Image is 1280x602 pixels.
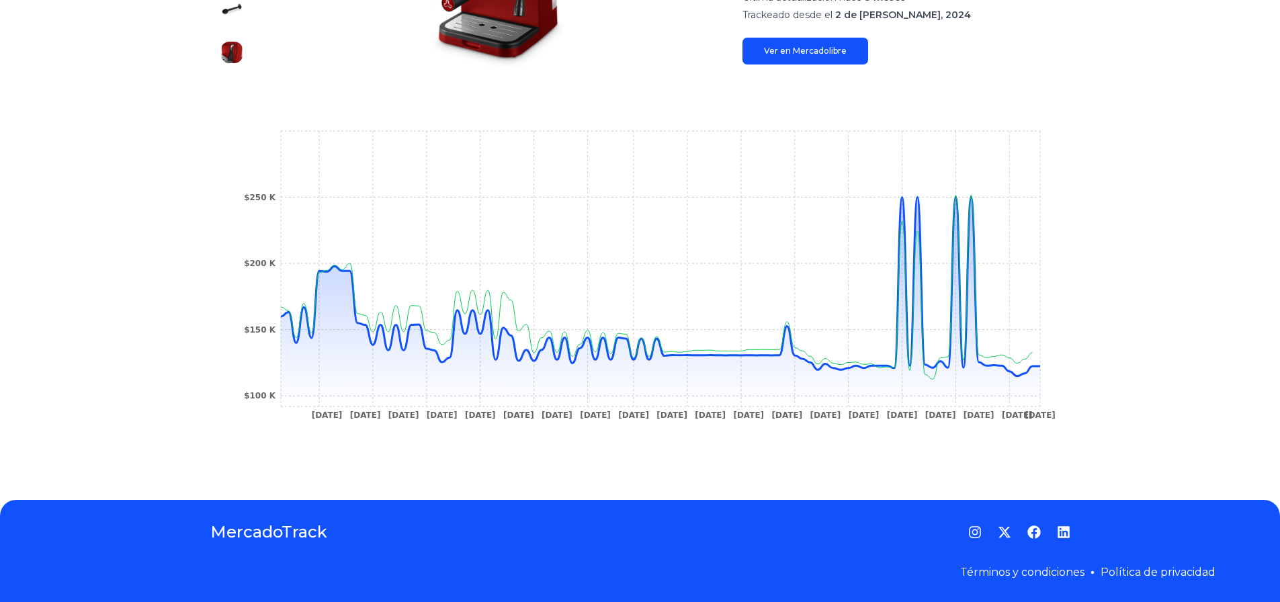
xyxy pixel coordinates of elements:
a: Política de privacidad [1101,566,1215,578]
img: Cafetera Espresso Marca Ultracomb Modelo Ce-6108 Color Rojo [221,42,243,63]
a: Instagram [968,525,982,539]
tspan: [DATE] [695,411,726,420]
span: 2 de [PERSON_NAME], 2024 [835,9,971,21]
tspan: [DATE] [656,411,687,420]
tspan: [DATE] [886,411,917,420]
tspan: [DATE] [426,411,457,420]
tspan: [DATE] [542,411,572,420]
tspan: [DATE] [388,411,419,420]
tspan: [DATE] [925,411,955,420]
tspan: [DATE] [503,411,534,420]
a: Ver en Mercadolibre [742,38,868,64]
tspan: $200 K [244,259,276,268]
tspan: [DATE] [349,411,380,420]
tspan: $150 K [244,325,276,335]
tspan: [DATE] [810,411,841,420]
a: MercadoTrack [210,521,327,543]
a: Facebook [1027,525,1041,539]
tspan: [DATE] [963,411,994,420]
tspan: [DATE] [848,411,879,420]
tspan: [DATE] [1025,411,1056,420]
a: Términos y condiciones [960,566,1084,578]
tspan: [DATE] [311,411,342,420]
a: LinkedIn [1057,525,1070,539]
tspan: [DATE] [464,411,495,420]
a: Twitter [998,525,1011,539]
tspan: $100 K [244,391,276,400]
tspan: [DATE] [771,411,802,420]
span: Trackeado desde el [742,9,833,21]
tspan: [DATE] [618,411,649,420]
tspan: [DATE] [733,411,764,420]
tspan: [DATE] [580,411,611,420]
tspan: [DATE] [1001,411,1032,420]
tspan: $250 K [244,193,276,202]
